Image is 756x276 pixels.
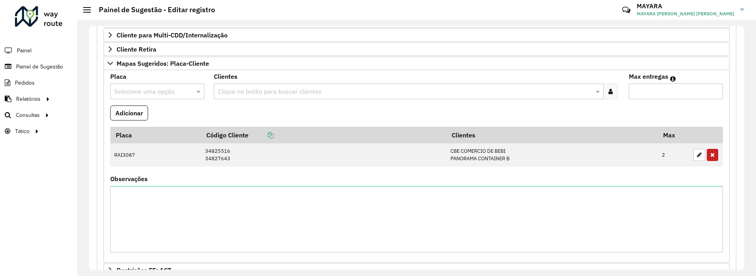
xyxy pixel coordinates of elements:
td: CBE COMERCIO DE BEBI PANORAMA CONTAINER B [447,143,658,167]
th: Placa [110,127,201,143]
em: Máximo de clientes que serão colocados na mesma rota com os clientes informados [670,76,676,82]
a: Contato Rápido [618,2,635,19]
label: Placa [110,72,126,81]
a: Mapas Sugeridos: Placa-Cliente [104,57,730,70]
td: 2 [658,143,689,167]
label: Observações [110,174,148,183]
span: Consultas [16,111,40,119]
h3: MAYARA [637,2,734,10]
label: Max entregas [629,72,668,81]
span: Painel [17,46,31,55]
span: Restrições FF: ACT [117,267,171,273]
td: 34825516 34827643 [201,143,447,167]
td: RAI3087 [110,143,201,167]
span: Relatórios [16,95,41,103]
a: Cliente Retira [104,43,730,56]
a: Copiar [248,131,274,139]
span: Pedidos [15,79,35,87]
button: Adicionar [110,106,148,120]
h2: Painel de Sugestão - Editar registro [91,6,215,14]
th: Código Cliente [201,127,447,143]
span: Tático [15,127,30,135]
span: Cliente Retira [117,46,156,52]
span: Painel de Sugestão [16,63,63,71]
label: Clientes [214,72,237,81]
th: Max [658,127,689,143]
span: Mapas Sugeridos: Placa-Cliente [117,60,209,67]
div: Mapas Sugeridos: Placa-Cliente [104,70,730,263]
th: Clientes [447,127,658,143]
a: Cliente para Multi-CDD/Internalização [104,28,730,42]
span: Cliente para Multi-CDD/Internalização [117,32,228,38]
span: MAYARA [PERSON_NAME] [PERSON_NAME] [637,10,734,17]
